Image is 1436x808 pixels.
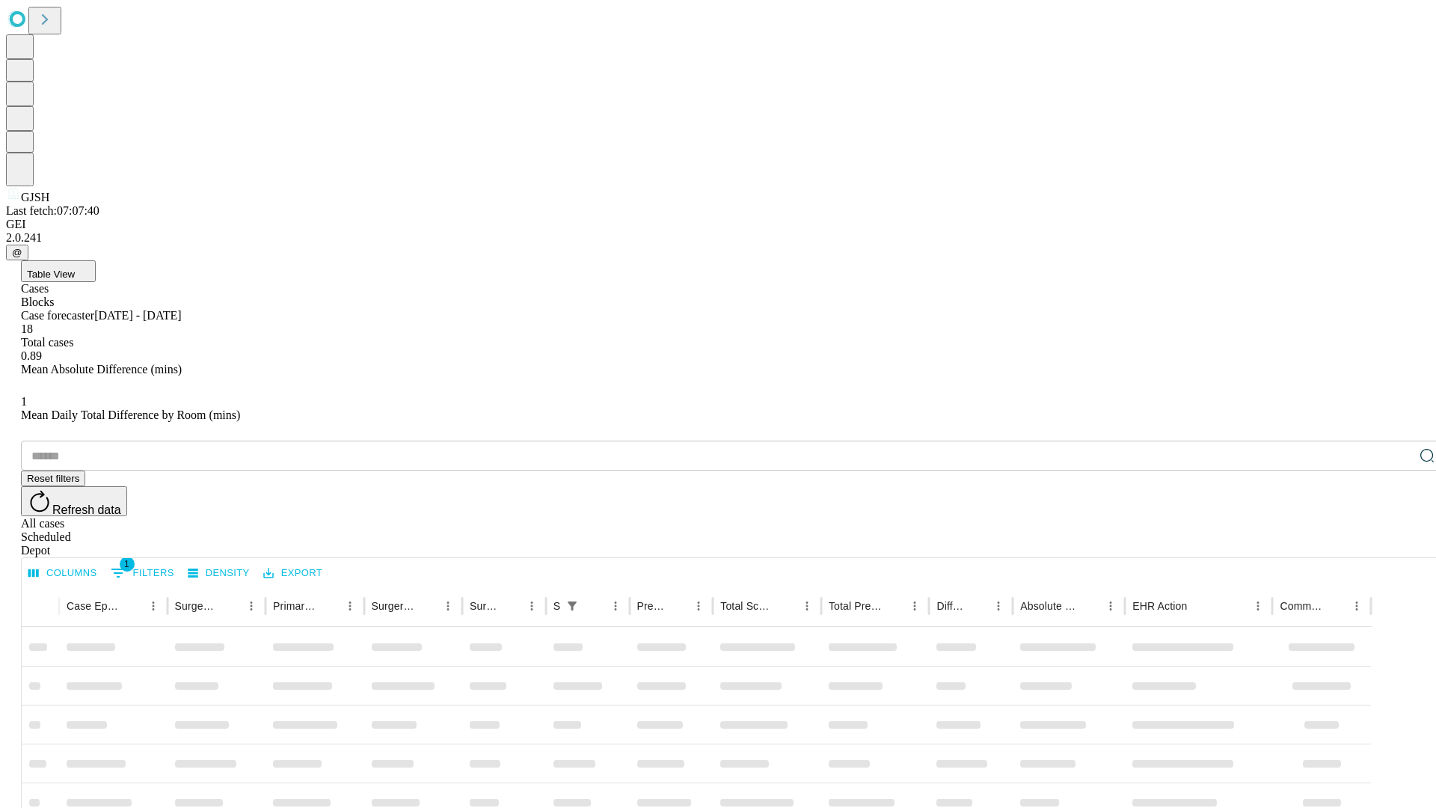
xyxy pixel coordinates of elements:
button: Menu [1346,596,1367,616]
span: GJSH [21,191,49,203]
button: Menu [143,596,164,616]
button: Reset filters [21,471,85,486]
button: Show filters [562,596,583,616]
div: Total Scheduled Duration [720,600,774,612]
button: Select columns [25,562,101,585]
span: 18 [21,322,33,335]
button: Refresh data [21,486,127,516]
button: Sort [417,596,438,616]
button: Density [184,562,254,585]
button: Export [260,562,326,585]
span: Total cases [21,336,73,349]
button: Menu [688,596,709,616]
span: @ [12,247,22,258]
span: 1 [120,557,135,572]
div: EHR Action [1132,600,1187,612]
span: 1 [21,395,27,408]
button: Menu [241,596,262,616]
span: Last fetch: 07:07:40 [6,204,99,217]
span: Mean Absolute Difference (mins) [21,363,182,376]
div: Surgery Date [470,600,499,612]
div: Primary Service [273,600,316,612]
button: Menu [1100,596,1121,616]
span: [DATE] - [DATE] [94,309,181,322]
button: Show filters [107,561,178,585]
button: Menu [797,596,817,616]
button: Menu [521,596,542,616]
button: Menu [988,596,1009,616]
span: Reset filters [27,473,79,484]
div: Case Epic Id [67,600,120,612]
button: Sort [1079,596,1100,616]
div: Comments [1280,600,1323,612]
button: Sort [220,596,241,616]
div: Difference [936,600,966,612]
span: 0.89 [21,349,42,362]
button: Menu [904,596,925,616]
span: Refresh data [52,504,121,516]
button: Sort [319,596,340,616]
button: Sort [500,596,521,616]
button: Menu [340,596,360,616]
div: 2.0.241 [6,231,1430,245]
div: 1 active filter [562,596,583,616]
div: Surgery Name [372,600,415,612]
button: Sort [1188,596,1209,616]
button: Menu [1248,596,1268,616]
span: Case forecaster [21,309,94,322]
div: Total Predicted Duration [829,600,883,612]
div: Absolute Difference [1020,600,1078,612]
div: GEI [6,218,1430,231]
button: Sort [967,596,988,616]
div: Scheduled In Room Duration [553,600,560,612]
button: Sort [667,596,688,616]
div: Surgeon Name [175,600,218,612]
div: Predicted In Room Duration [637,600,666,612]
button: Sort [1325,596,1346,616]
button: Sort [122,596,143,616]
button: @ [6,245,28,260]
span: Table View [27,269,75,280]
button: Sort [584,596,605,616]
button: Menu [605,596,626,616]
button: Sort [883,596,904,616]
button: Table View [21,260,96,282]
span: Mean Daily Total Difference by Room (mins) [21,408,240,421]
button: Menu [438,596,458,616]
button: Sort [776,596,797,616]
